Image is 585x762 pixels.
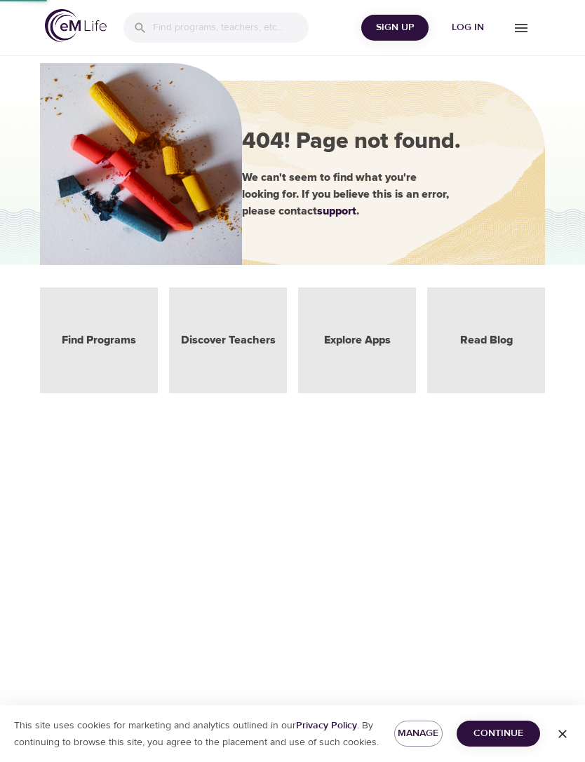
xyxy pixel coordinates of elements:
[45,9,107,42] img: logo
[457,721,540,747] button: Continue
[440,19,496,36] span: Log in
[242,169,500,219] div: We can't seem to find what you're looking for. If you believe this is an error, please contact .
[296,719,357,732] a: Privacy Policy
[153,13,309,43] input: Find programs, teachers, etc...
[317,205,356,217] a: support
[181,332,276,348] a: Discover Teachers
[361,15,429,41] button: Sign Up
[242,126,500,158] div: 404! Page not found.
[468,725,529,742] span: Continue
[460,332,513,348] a: Read Blog
[62,332,136,348] a: Find Programs
[324,332,391,348] a: Explore Apps
[502,8,540,47] button: menu
[434,15,502,41] button: Log in
[405,725,431,742] span: Manage
[367,19,423,36] span: Sign Up
[394,721,443,747] button: Manage
[40,63,242,265] img: hero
